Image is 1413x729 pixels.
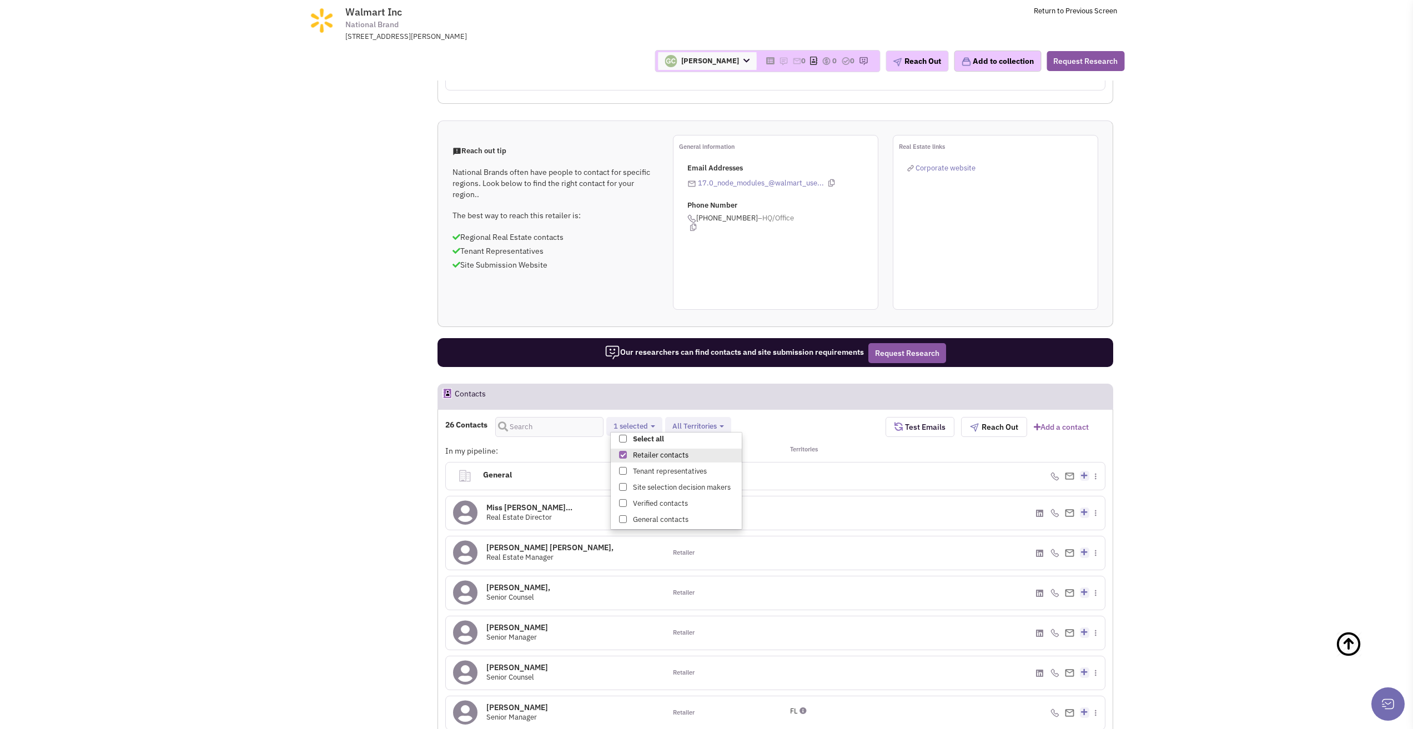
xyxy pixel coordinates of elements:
[611,449,742,462] label: Retailer contacts
[899,141,1098,152] p: Real Estate links
[673,549,695,557] span: Retailer
[673,668,695,677] span: Retailer
[457,469,472,483] img: clarity_building-linegeneral.png
[479,462,647,487] h4: General
[961,417,1027,437] button: Reach Out
[916,163,975,173] span: Corporate website
[452,167,658,200] p: National Brands often have people to contact for specific regions. Look below to find the right c...
[1335,620,1391,692] a: Back To Top
[790,706,798,716] span: FL
[345,19,399,31] span: National Brand
[1050,549,1059,557] img: icon-phone.png
[673,708,695,717] span: Retailer
[486,512,552,522] span: Real Estate Director
[673,629,695,637] span: Retailer
[452,232,658,243] p: Regional Real Estate contacts
[455,384,486,409] h2: Contacts
[605,347,864,357] span: Our researchers can find contacts and site submission requirements
[1050,509,1059,517] img: icon-phone.png
[610,421,658,433] button: 1 selected
[907,165,914,172] img: reachlinkicon.png
[486,552,554,562] span: Real Estate Manager
[669,421,727,433] button: All Territories
[486,592,534,602] span: Senior Counsel
[673,589,695,597] span: Retailer
[1050,589,1059,597] img: icon-phone.png
[954,51,1041,72] button: Add to collection
[486,582,550,592] h4: [PERSON_NAME],
[605,345,620,360] img: icon-researcher-20.png
[792,57,801,66] img: icon-email-active-16.png
[486,632,537,642] span: Senior Manager
[832,56,837,66] span: 0
[886,417,954,437] button: Test Emails
[486,502,572,512] h4: Miss [PERSON_NAME]...
[776,445,886,456] div: Territories
[345,6,402,18] span: Walmart Inc
[452,210,658,221] p: The best way to reach this retailer is:
[614,421,648,431] span: 1 selected
[886,51,948,72] button: Reach Out
[452,245,658,257] p: Tenant Representatives
[611,433,742,446] label: Select all
[1034,421,1089,433] a: Add a contact
[495,417,604,437] input: Search
[486,622,548,632] h4: [PERSON_NAME]
[970,423,979,432] img: plane.png
[665,55,677,67] img: 4gsb4SvoTEGolcWcxLFjKw.png
[486,702,548,712] h4: [PERSON_NAME]
[452,259,658,270] p: Site Submission Website
[1050,708,1059,717] img: icon-phone.png
[687,213,878,231] span: [PHONE_NUMBER]
[841,57,850,66] img: TaskCount.png
[345,32,635,42] div: [STREET_ADDRESS][PERSON_NAME]
[452,146,506,155] span: Reach out tip
[859,57,868,66] img: research-icon.png
[611,481,742,495] label: Site selection decision makers
[611,513,742,527] label: General contacts
[868,343,946,363] button: Request Research
[1047,51,1124,71] button: Request Research
[1065,669,1074,676] img: Email%20Icon.png
[758,213,794,223] span: –HQ/Office
[445,420,487,430] h4: 26 Contacts
[687,214,696,223] img: icon-phone.png
[486,542,614,552] h4: [PERSON_NAME] [PERSON_NAME],
[698,178,824,188] a: 17.0_node_modules_@walmart_use...
[961,57,971,67] img: icon-collection-lavender.png
[1065,629,1074,636] img: Email%20Icon.png
[1050,472,1059,481] img: icon-phone.png
[486,712,537,722] span: Senior Manager
[611,465,742,479] label: Tenant representatives
[1065,472,1074,480] img: Email%20Icon.png
[445,445,665,456] div: In my pipeline:
[903,422,946,432] span: Test Emails
[822,57,831,66] img: icon-dealamount.png
[1065,509,1074,516] img: Email%20Icon.png
[486,662,548,672] h4: [PERSON_NAME]
[687,200,878,211] p: Phone Number
[687,179,696,188] img: icon-email-active-16.png
[658,52,756,70] span: [PERSON_NAME]
[1050,629,1059,637] img: icon-phone.png
[907,163,975,173] a: Corporate website
[1065,709,1074,716] img: Email%20Icon.png
[486,672,534,682] span: Senior Counsel
[679,141,878,152] p: General information
[1050,668,1059,677] img: icon-phone.png
[850,56,854,66] span: 0
[1065,549,1074,556] img: Email%20Icon.png
[672,421,717,431] span: All Territories
[1034,6,1117,16] a: Return to Previous Screen
[801,56,806,66] span: 0
[779,57,788,66] img: icon-note.png
[1065,589,1074,596] img: Email%20Icon.png
[687,163,878,174] p: Email Addresses
[893,58,902,67] img: plane.png
[611,497,742,511] label: Verified contacts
